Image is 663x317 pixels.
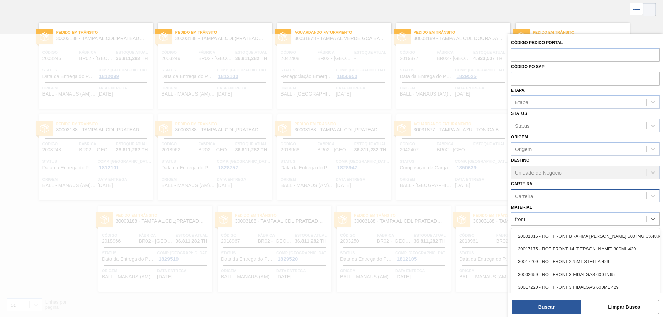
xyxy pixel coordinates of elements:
img: status [40,32,49,41]
label: Origem [511,135,528,139]
div: 30002659 - ROT FRONT 3 FIDALGAS 600 IN65 [511,268,660,281]
a: statusPedido em Trânsito30003188 - TAMPA AL.CDL;PRATEADA;LATA-AUTOMATICA;Código2003249FábricaBR02... [153,23,272,109]
span: Pedido em Trânsito [175,29,272,36]
div: 30017220 - ROT FRONT 3 FIDALGAS 600ML 429 [511,281,660,294]
label: Material [511,205,532,210]
span: Pedido em Trânsito [414,29,510,36]
img: status [159,32,168,41]
label: Carteira [511,181,532,186]
a: statusPedido em Trânsito30003188 - TAMPA AL.CDL;PRATEADA;LATA-AUTOMATICA;Código2003246FábricaBR02... [34,23,153,109]
div: Carteira [515,193,533,199]
a: statusPedido em Trânsito30003188 - TAMPA AL.CDL;PRATEADA;LATA-AUTOMATICA;Código2018963FábricaBR02... [510,23,630,109]
label: Destino [511,158,529,163]
label: Etapa [511,88,525,93]
label: Códido PO SAP [511,64,545,69]
div: 20001816 - ROT FRONT BRAHMA [PERSON_NAME] 600 ING CX48,MIL [511,230,660,242]
div: Visão em Cards [643,3,656,16]
div: Etapa [515,99,528,105]
a: statusAguardando Faturamento30031878 - TAMPA AL VERDE GCA BASE SOLVENTECódigo2042408FábricaBR02 -... [272,23,391,109]
div: Status [515,123,530,129]
div: Visão em Lista [630,3,643,16]
span: Pedido em Trânsito [533,29,630,36]
a: statusPedido em Trânsito30003189 - TAMPA AL CDL DOURADA LATA AUTOMATICACódigo2019877FábricaBR02 -... [391,23,510,109]
img: status [278,32,287,41]
div: 30017175 - ROT FRONT 14 [PERSON_NAME] 300ML 429 [511,242,660,255]
label: Status [511,111,527,116]
div: 30017209 - ROT FRONT 275ML STELLA 429 [511,255,660,268]
label: Código Pedido Portal [511,40,563,45]
span: Pedido em Trânsito [56,29,153,36]
img: status [397,32,406,41]
div: Origem [515,146,532,152]
span: Aguardando Faturamento [295,29,391,36]
img: status [517,32,526,41]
